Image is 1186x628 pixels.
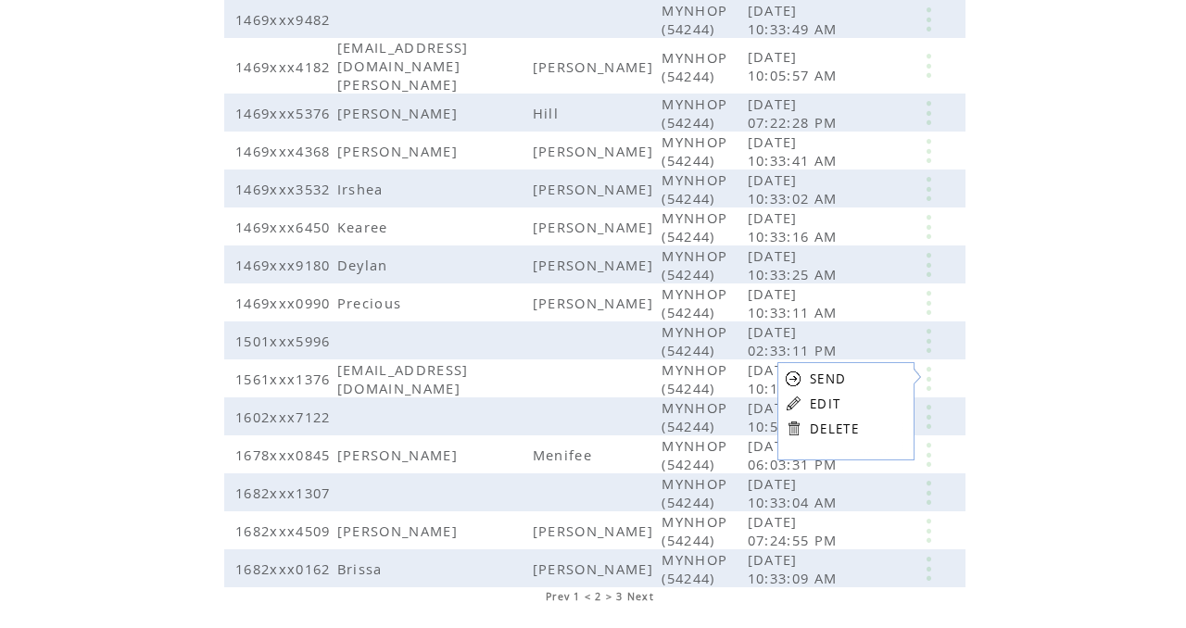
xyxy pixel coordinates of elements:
span: [PERSON_NAME] [337,142,462,160]
a: SEND [810,371,846,387]
span: [PERSON_NAME] [533,180,658,198]
span: Deylan [337,256,393,274]
span: MYNHOP (54244) [662,1,727,38]
span: 1602xxx7122 [235,408,335,426]
span: [DATE] 10:33:09 AM [748,550,842,587]
span: MYNHOP (54244) [662,436,727,473]
span: [DATE] 02:33:11 PM [748,322,842,359]
span: [DATE] 07:24:55 PM [748,512,842,549]
span: Brissa [337,559,387,578]
span: MYNHOP (54244) [662,48,727,85]
span: MYNHOP (54244) [662,132,727,170]
span: [PERSON_NAME] [533,218,658,236]
span: [DATE] 10:05:57 AM [748,47,842,84]
a: Next [627,590,654,603]
span: 1678xxx0845 [235,446,335,464]
span: [DATE] 10:33:41 AM [748,132,842,170]
span: [PERSON_NAME] [533,57,658,76]
span: MYNHOP (54244) [662,94,727,132]
span: [PERSON_NAME] [337,521,462,540]
span: [PERSON_NAME] [533,521,658,540]
span: [PERSON_NAME] [533,294,658,312]
a: 3 [616,590,623,603]
span: MYNHOP (54244) [662,474,727,511]
span: [PERSON_NAME] [337,104,462,122]
span: 1561xxx1376 [235,370,335,388]
span: 1682xxx4509 [235,521,335,540]
span: [DATE] 10:33:04 AM [748,474,842,511]
span: < 2 > [585,590,613,603]
span: [DATE] 10:33:02 AM [748,170,842,207]
span: Hill [533,104,563,122]
span: [DATE] 06:03:31 PM [748,436,842,473]
span: Menifee [533,446,597,464]
span: [DATE] 10:33:16 AM [748,208,842,245]
span: 1469xxx0990 [235,294,335,312]
span: [EMAIL_ADDRESS][DOMAIN_NAME] [337,360,469,397]
span: [DATE] 07:22:28 PM [748,94,842,132]
span: 1469xxx4182 [235,57,335,76]
span: 1469xxx3532 [235,180,335,198]
a: Prev [546,590,570,603]
span: 1469xxx5376 [235,104,335,122]
span: Precious [337,294,407,312]
span: [PERSON_NAME] [533,559,658,578]
a: EDIT [810,396,840,412]
span: 1469xxx4368 [235,142,335,160]
span: MYNHOP (54244) [662,284,727,321]
span: 1469xxx6450 [235,218,335,236]
span: 1469xxx9180 [235,256,335,274]
span: MYNHOP (54244) [662,512,727,549]
span: [DATE] 10:33:25 AM [748,246,842,283]
a: 1 [574,590,580,603]
span: MYNHOP (54244) [662,360,727,397]
a: DELETE [810,421,859,437]
span: MYNHOP (54244) [662,170,727,207]
span: Kearee [337,218,393,236]
span: MYNHOP (54244) [662,246,727,283]
span: MYNHOP (54244) [662,398,727,435]
span: [DATE] 10:51:43 AM [748,398,842,435]
span: 1682xxx1307 [235,484,335,502]
span: 1682xxx0162 [235,559,335,578]
span: [EMAIL_ADDRESS][DOMAIN_NAME] [PERSON_NAME] [337,38,469,94]
span: 1501xxx5996 [235,332,335,350]
span: [DATE] 10:19:15 AM [748,360,842,397]
span: [PERSON_NAME] [533,142,658,160]
span: MYNHOP (54244) [662,208,727,245]
span: MYNHOP (54244) [662,550,727,587]
span: Irshea [337,180,388,198]
span: [PERSON_NAME] [337,446,462,464]
span: [DATE] 10:33:49 AM [748,1,842,38]
span: MYNHOP (54244) [662,322,727,359]
span: 1469xxx9482 [235,10,335,29]
span: [DATE] 10:33:11 AM [748,284,842,321]
span: [PERSON_NAME] [533,256,658,274]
